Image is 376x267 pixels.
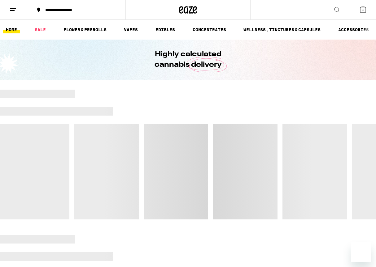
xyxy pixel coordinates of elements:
a: HOME [3,26,20,33]
a: ACCESSORIES [335,26,372,33]
a: CONCENTRATES [190,26,229,33]
a: VAPES [121,26,141,33]
a: EDIBLES [152,26,178,33]
h1: Highly calculated cannabis delivery [137,49,239,70]
a: WELLNESS, TINCTURES & CAPSULES [240,26,324,33]
iframe: Button to launch messaging window [351,242,371,262]
a: FLOWER & PREROLLS [60,26,110,33]
a: SALE [32,26,49,33]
